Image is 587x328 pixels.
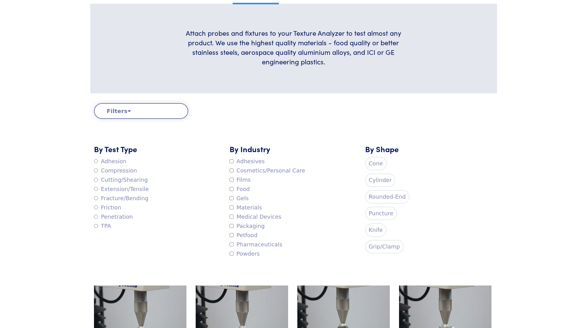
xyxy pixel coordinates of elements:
[230,196,234,200] input: Gels
[365,223,387,237] label: Knife
[230,252,234,256] input: Powders
[230,205,234,209] input: Materials
[230,144,358,154] h5: By Industry
[94,196,98,200] input: Fracture/Bending
[230,215,234,219] input: Medical Devices
[365,240,404,253] label: Grip/Clamp
[94,103,188,119] button: Filters
[94,224,98,228] input: TPA
[230,166,305,175] label: Cosmetics/Personal Care
[94,178,98,182] input: Cutting/Shearing
[94,194,149,203] label: Fracture/Bending
[230,249,260,258] label: Powders
[94,187,98,191] input: Extension/Tensile
[94,212,133,221] label: Penetration
[230,233,234,237] input: Petfood
[94,205,98,209] input: Friction
[365,207,397,220] label: Puncture
[94,168,98,172] input: Compression
[94,184,149,194] label: Extension/Tensile
[230,203,262,212] label: Materials
[178,28,409,66] h6: Attach probes and fixtures to your Texture Analyzer to test almost any product. We use the highes...
[230,212,282,221] label: Medical Devices
[365,157,387,170] label: Cone
[94,159,98,163] input: Adhesion
[230,187,234,191] input: Food
[94,157,127,166] label: Adhesion
[94,175,148,184] label: Cutting/Shearing
[230,231,258,240] label: Petfood
[230,242,234,246] input: Pharmaceuticals
[230,168,234,172] input: Cosmetics/Personal Care
[230,178,234,182] input: Films
[94,215,98,219] input: Penetration
[365,173,396,187] label: Cylinder
[94,221,111,231] label: TPA
[94,166,137,175] label: Compression
[94,144,222,154] h5: By Test Type
[230,240,283,249] label: Pharmaceuticals
[230,157,265,166] label: Adhesives
[230,194,249,203] label: Gels
[365,190,410,204] label: Rounded-End
[230,175,251,184] label: Films
[94,203,121,212] label: Friction
[230,221,265,231] label: Packaging
[230,224,234,228] input: Packaging
[230,184,250,194] label: Food
[365,144,493,154] h5: By Shape
[230,159,234,163] input: Adhesives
